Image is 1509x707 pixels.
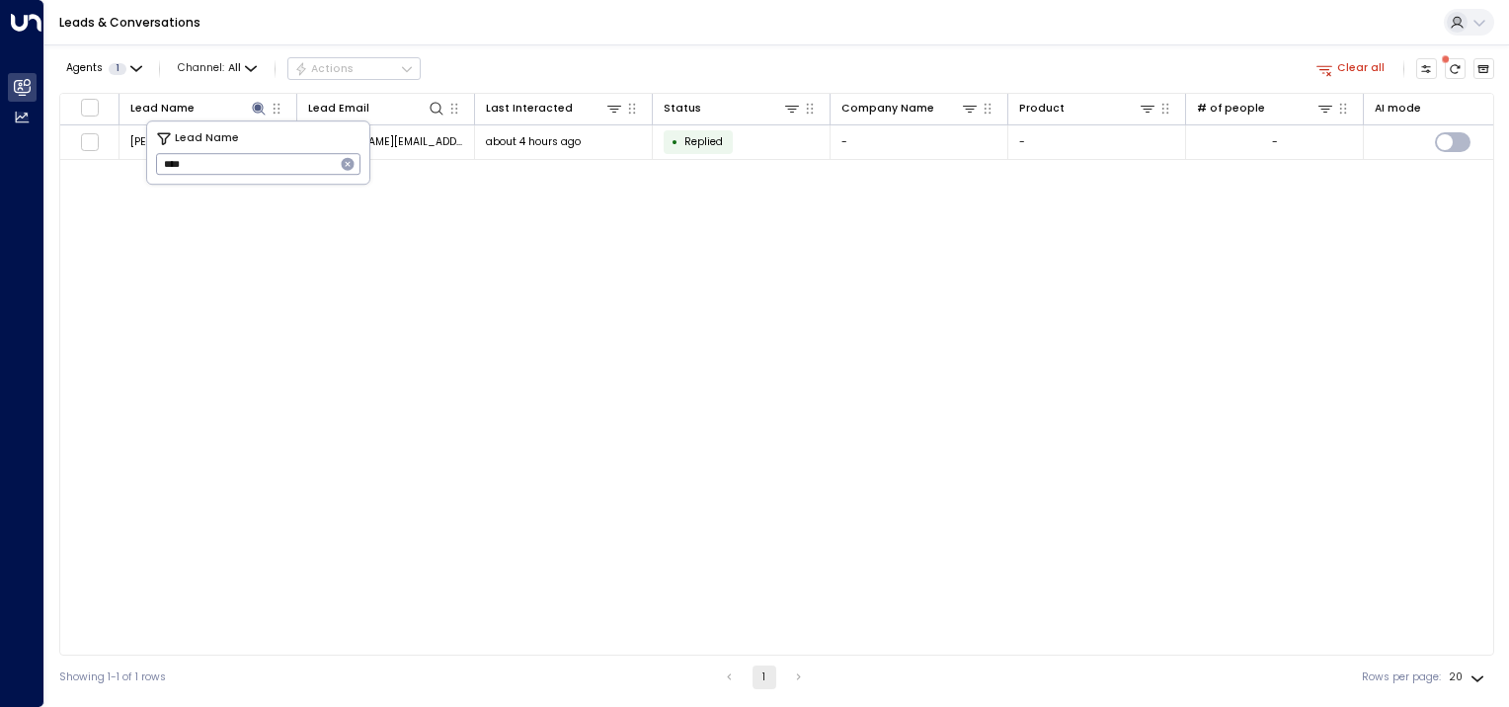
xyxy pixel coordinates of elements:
[1445,58,1467,80] span: There are new threads available. Refresh the grid to view the latest updates.
[1362,669,1441,685] label: Rows per page:
[80,132,99,151] span: Toggle select row
[486,134,581,149] span: about 4 hours ago
[308,99,446,118] div: Lead Email
[66,63,103,74] span: Agents
[841,99,980,118] div: Company Name
[228,62,241,74] span: All
[1272,134,1278,149] div: -
[1473,58,1495,80] button: Archived Leads
[1019,100,1065,118] div: Product
[175,130,239,147] span: Lead Name
[1449,666,1488,689] div: 20
[1197,100,1265,118] div: # of people
[130,100,195,118] div: Lead Name
[130,99,269,118] div: Lead Name
[672,129,678,155] div: •
[841,100,934,118] div: Company Name
[1019,99,1157,118] div: Product
[308,134,464,149] span: rikki@javitchlaw.com
[172,58,263,79] button: Channel:All
[80,98,99,117] span: Toggle select all
[664,100,701,118] div: Status
[1197,99,1335,118] div: # of people
[486,99,624,118] div: Last Interacted
[831,125,1008,160] td: -
[753,666,776,689] button: page 1
[287,57,421,81] div: Button group with a nested menu
[109,63,126,75] span: 1
[1416,58,1438,80] button: Customize
[287,57,421,81] button: Actions
[684,134,723,149] span: Replied
[308,100,369,118] div: Lead Email
[1375,100,1421,118] div: AI mode
[486,100,573,118] div: Last Interacted
[1008,125,1186,160] td: -
[717,666,812,689] nav: pagination navigation
[172,58,263,79] span: Channel:
[1310,58,1391,79] button: Clear all
[59,58,147,79] button: Agents1
[664,99,802,118] div: Status
[130,134,216,149] span: Rikki Javitch
[59,14,200,31] a: Leads & Conversations
[59,669,166,685] div: Showing 1-1 of 1 rows
[294,62,355,76] div: Actions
